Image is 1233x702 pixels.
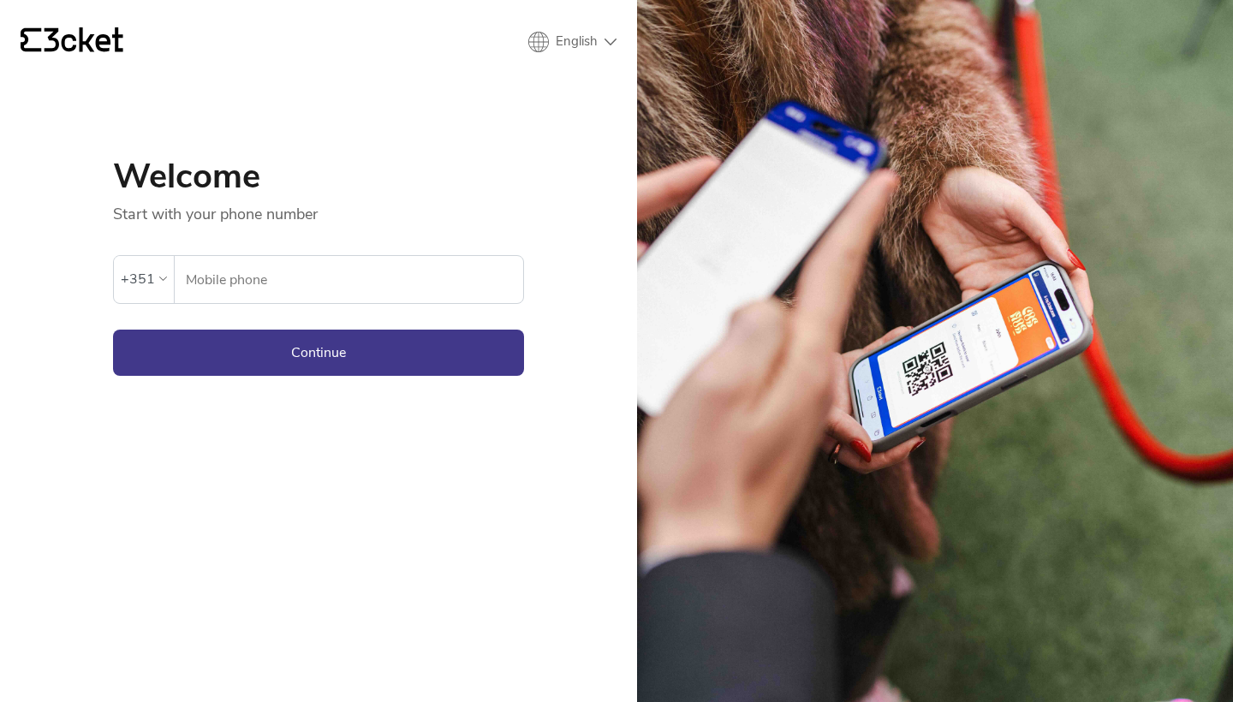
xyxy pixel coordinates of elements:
[113,330,524,376] button: Continue
[121,266,155,292] div: +351
[185,256,523,303] input: Mobile phone
[113,159,524,193] h1: Welcome
[113,193,524,224] p: Start with your phone number
[21,27,123,57] a: {' '}
[21,28,41,52] g: {' '}
[175,256,523,304] label: Mobile phone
